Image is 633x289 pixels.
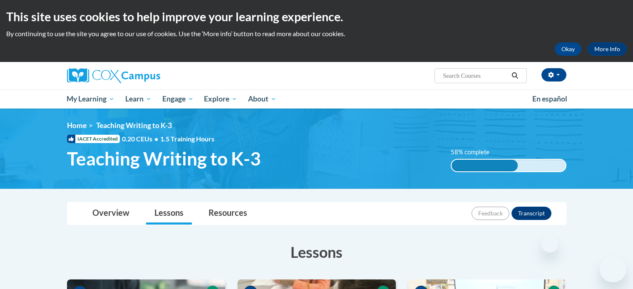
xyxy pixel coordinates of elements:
[120,89,157,109] a: Learn
[146,203,192,225] a: Lessons
[157,89,199,109] a: Engage
[532,94,567,103] span: En español
[96,121,172,130] span: Teaching Writing to K-3
[67,68,160,83] img: Cox Campus
[452,160,518,171] div: 58% complete
[6,29,627,38] p: By continuing to use the site you agree to our use of cookies. Use the ‘More info’ button to read...
[511,207,551,220] button: Transcript
[204,94,237,104] span: Explore
[442,71,509,81] input: Search Courses
[67,121,87,130] a: Home
[248,94,276,104] span: About
[555,42,581,56] button: Okay
[243,89,282,109] a: About
[199,89,243,109] a: Explore
[509,71,521,81] button: Search
[472,207,509,220] button: Feedback
[160,135,214,143] span: 1.5 Training Hours
[122,134,160,143] span: 0.20 CEUs
[541,68,566,82] button: Account Settings
[62,89,120,109] a: My Learning
[154,135,158,143] span: •
[588,42,627,56] a: More Info
[600,256,626,282] iframe: Button to launch messaging window
[541,236,558,252] iframe: Close message
[162,94,194,104] span: Engage
[200,203,256,225] a: Resources
[67,148,261,170] span: Teaching Writing to K-3
[67,135,120,143] span: IACET Accredited
[84,203,138,225] a: Overview
[67,242,566,262] h3: Lessons
[67,94,114,104] span: My Learning
[125,94,151,104] span: Learn
[527,90,573,108] a: En español
[55,89,579,109] div: Main menu
[67,68,225,83] a: Cox Campus
[6,8,627,25] h2: This site uses cookies to help improve your learning experience.
[451,148,499,157] label: 58% complete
